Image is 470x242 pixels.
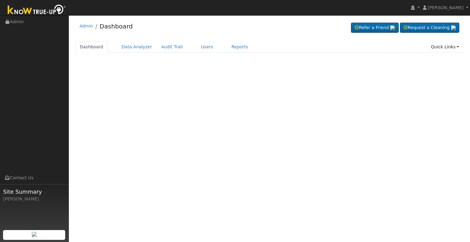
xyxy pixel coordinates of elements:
img: retrieve [390,25,395,30]
span: Site Summary [3,188,65,196]
img: retrieve [32,232,37,237]
a: Quick Links [426,41,464,53]
span: [PERSON_NAME] [428,5,464,10]
a: Dashboard [99,23,133,30]
a: Admin [80,24,93,28]
a: Request a Cleaning [400,23,459,33]
a: Refer a Friend [351,23,399,33]
a: Audit Trail [157,41,187,53]
a: Users [196,41,218,53]
img: Know True-Up [5,3,69,17]
div: [PERSON_NAME] [3,196,65,202]
a: Reports [227,41,253,53]
a: Data Analyzer [117,41,157,53]
img: retrieve [451,25,456,30]
a: Dashboard [75,41,108,53]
